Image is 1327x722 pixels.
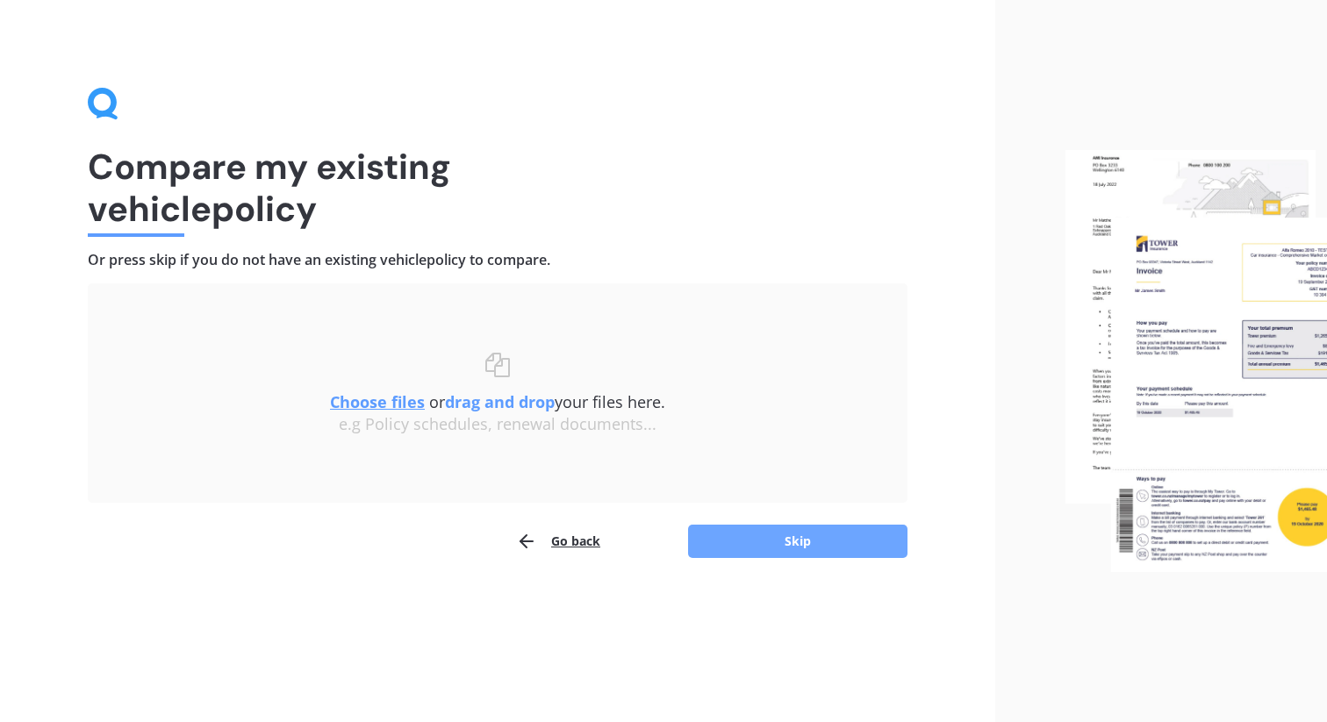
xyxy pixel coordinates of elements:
[330,391,425,412] u: Choose files
[445,391,555,412] b: drag and drop
[88,146,907,230] h1: Compare my existing vehicle policy
[330,391,665,412] span: or your files here.
[1065,150,1327,572] img: files.webp
[516,524,600,559] button: Go back
[123,415,872,434] div: e.g Policy schedules, renewal documents...
[88,251,907,269] h4: Or press skip if you do not have an existing vehicle policy to compare.
[688,525,907,558] button: Skip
